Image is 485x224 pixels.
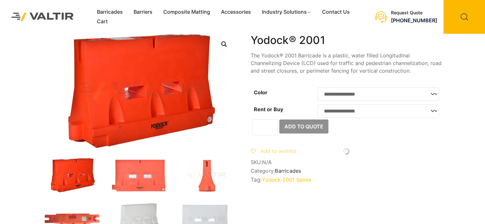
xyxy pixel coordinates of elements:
span: N/A [262,159,272,165]
a: Barricades [275,168,301,174]
a: Accessories [216,7,256,17]
span: SKU: [251,159,442,165]
a: [PHONE_NUMBER] [391,17,437,24]
a: Industry Solutions [256,7,317,17]
button: Add to Quote [279,119,328,134]
span: Category: [251,168,442,174]
a: Contact Us [317,7,355,17]
input: Product quantity [252,119,278,135]
span: Tag: [251,177,442,183]
a: Composite Matting [158,7,216,17]
label: Color [254,89,268,96]
a: Yodock 2001 Series [262,177,311,183]
h1: Yodock® 2001 [251,34,442,47]
a: Cart [92,17,113,26]
a: Barriers [128,7,158,17]
a: Barricades [92,7,128,17]
img: 2001_Org_Side.jpg [177,158,235,192]
div: Request Quote [391,10,437,16]
label: Rent or Buy [254,106,283,112]
p: The Yodock® 2001 Barricade is a plastic, water filled Longitudinal Channelizing Device (LCD) used... [251,52,442,75]
img: 2001_Org_3Q-1.jpg [43,158,101,192]
img: Valtir Rentals [5,6,80,27]
img: 2001_Org_Front.jpg [110,158,168,192]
